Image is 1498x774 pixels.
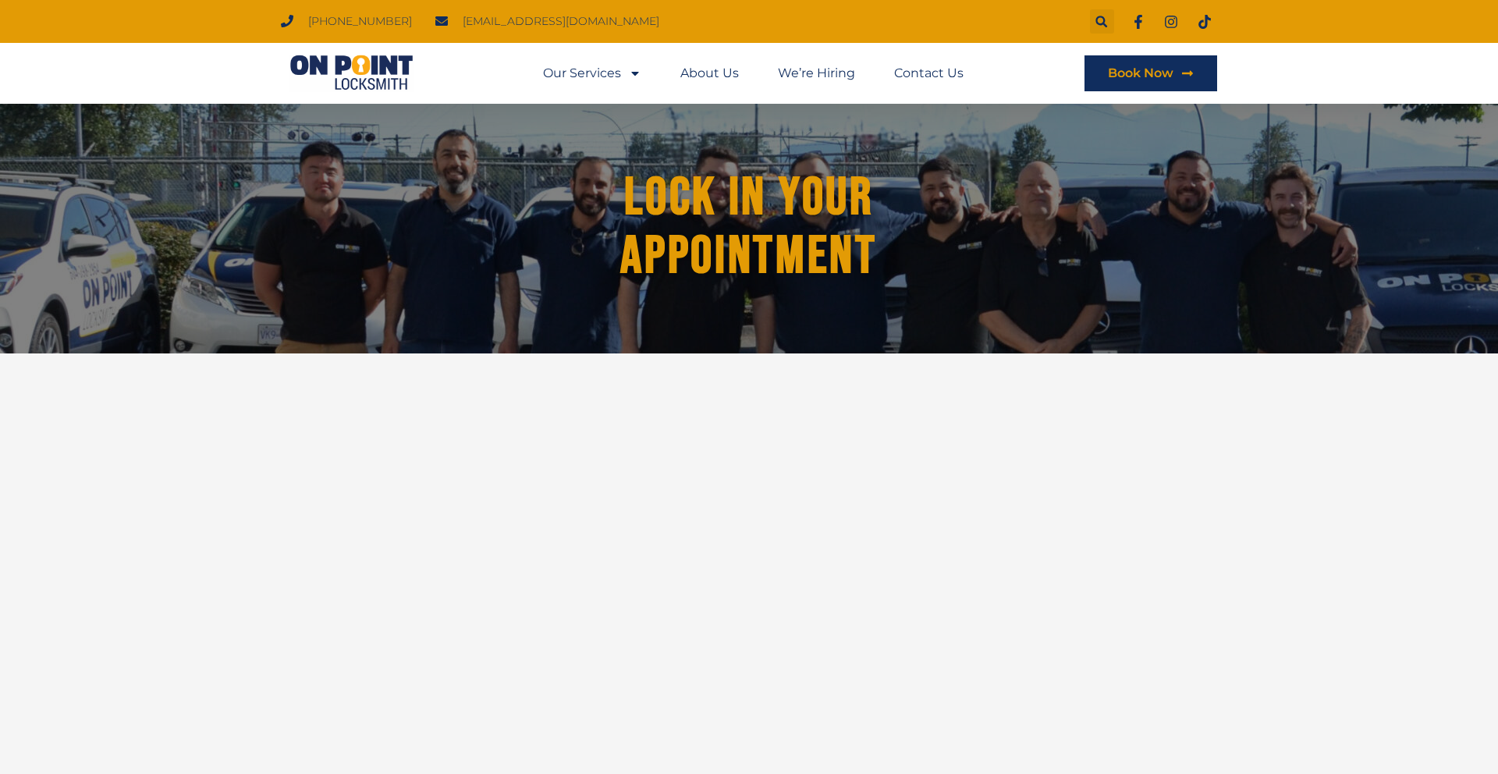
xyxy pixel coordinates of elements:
[543,55,641,91] a: Our Services
[1084,55,1217,91] a: Book Now
[543,55,964,91] nav: Menu
[894,55,964,91] a: Contact Us
[1090,9,1114,34] div: Search
[459,11,659,32] span: [EMAIL_ADDRESS][DOMAIN_NAME]
[304,11,412,32] span: [PHONE_NUMBER]
[1108,67,1173,80] span: Book Now
[570,169,928,286] h1: Lock in Your Appointment
[778,55,855,91] a: We’re Hiring
[680,55,739,91] a: About Us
